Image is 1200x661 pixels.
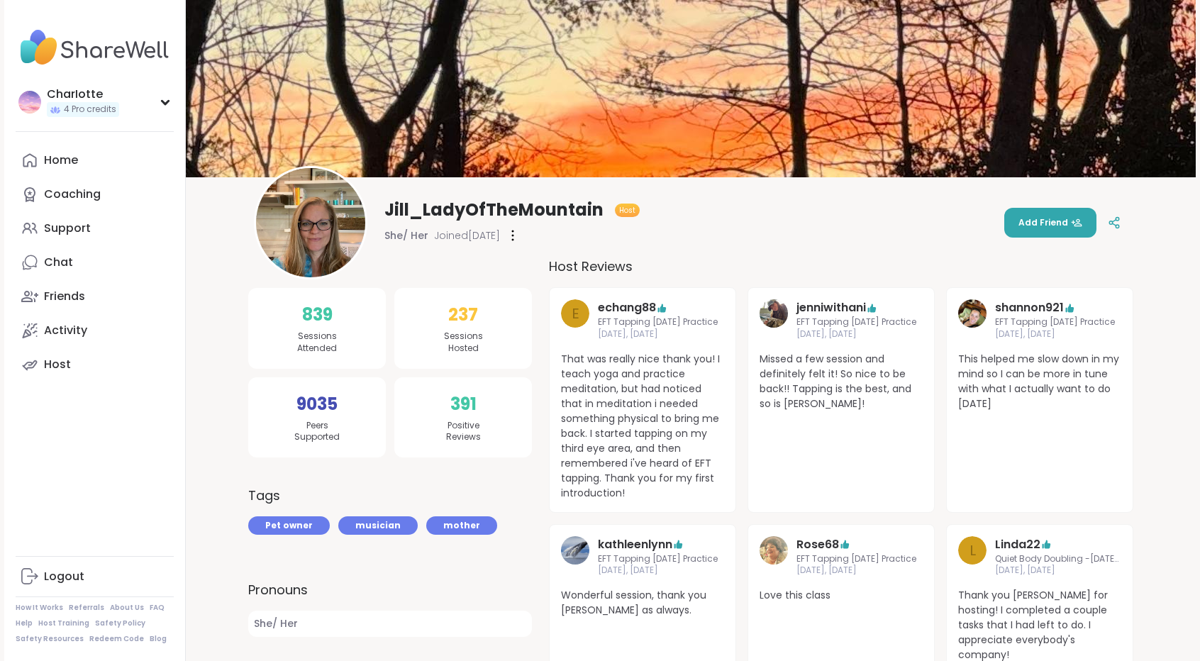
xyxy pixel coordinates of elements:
[598,536,672,553] a: kathleenlynn
[598,328,718,340] span: [DATE], [DATE]
[150,634,167,644] a: Blog
[796,553,916,565] span: EFT Tapping [DATE] Practice
[44,255,73,270] div: Chat
[248,486,280,505] h3: Tags
[796,299,866,316] a: jenniwithani
[448,302,478,328] span: 237
[44,569,84,584] div: Logout
[760,299,788,328] img: jenniwithani
[44,187,101,202] div: Coaching
[95,618,145,628] a: Safety Policy
[248,611,532,637] span: She/ Her
[18,91,41,113] img: CharIotte
[16,279,174,313] a: Friends
[248,580,532,599] label: Pronouns
[434,228,500,243] span: Joined [DATE]
[16,177,174,211] a: Coaching
[995,316,1115,328] span: EFT Tapping [DATE] Practice
[995,299,1064,316] a: shannon921
[446,420,481,444] span: Positive Reviews
[384,228,428,243] span: She/ Her
[760,352,923,411] span: Missed a few session and definitely felt it! So nice to be back!! Tapping is the best, and so is ...
[958,536,987,577] a: L
[256,168,365,277] img: Jill_LadyOfTheMountain
[443,519,480,532] span: mother
[796,565,916,577] span: [DATE], [DATE]
[958,352,1121,411] span: This helped me slow down in my mind so I can be more in tune with what I actually want to do [DATE]
[265,519,313,532] span: Pet owner
[294,420,340,444] span: Peers Supported
[69,603,104,613] a: Referrals
[561,588,724,618] span: Wonderful session, thank you [PERSON_NAME] as always.
[302,302,333,328] span: 839
[598,299,656,316] a: echang88
[970,540,976,561] span: L
[444,330,483,355] span: Sessions Hosted
[296,391,338,417] span: 9035
[44,357,71,372] div: Host
[572,303,579,324] span: e
[1018,216,1082,229] span: Add Friend
[110,603,144,613] a: About Us
[89,634,144,644] a: Redeem Code
[16,245,174,279] a: Chat
[150,603,165,613] a: FAQ
[44,323,87,338] div: Activity
[297,330,337,355] span: Sessions Attended
[995,553,1121,565] span: Quiet Body Doubling -[DATE] Evening
[44,289,85,304] div: Friends
[47,87,119,102] div: CharIotte
[958,299,987,328] img: shannon921
[16,348,174,382] a: Host
[16,634,84,644] a: Safety Resources
[995,328,1115,340] span: [DATE], [DATE]
[760,588,923,603] span: Love this class
[384,199,604,221] span: Jill_LadyOfTheMountain
[16,211,174,245] a: Support
[760,536,788,577] a: Rose68
[760,536,788,565] img: Rose68
[64,104,116,116] span: 4 Pro credits
[561,352,724,501] span: That was really nice thank you! I teach yoga and practice meditation, but had noticed that in med...
[995,536,1040,553] a: Linda22
[16,313,174,348] a: Activity
[450,391,477,417] span: 391
[16,603,63,613] a: How It Works
[16,618,33,628] a: Help
[561,299,589,340] a: e
[16,143,174,177] a: Home
[796,328,916,340] span: [DATE], [DATE]
[16,560,174,594] a: Logout
[16,23,174,72] img: ShareWell Nav Logo
[355,519,401,532] span: musician
[796,316,916,328] span: EFT Tapping [DATE] Practice
[561,536,589,577] a: kathleenlynn
[619,205,635,216] span: Host
[598,553,718,565] span: EFT Tapping [DATE] Practice
[958,299,987,340] a: shannon921
[1004,208,1096,238] button: Add Friend
[796,536,839,553] a: Rose68
[760,299,788,340] a: jenniwithani
[44,221,91,236] div: Support
[995,565,1121,577] span: [DATE], [DATE]
[38,618,89,628] a: Host Training
[44,152,78,168] div: Home
[561,536,589,565] img: kathleenlynn
[598,316,718,328] span: EFT Tapping [DATE] Practice
[598,565,718,577] span: [DATE], [DATE]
